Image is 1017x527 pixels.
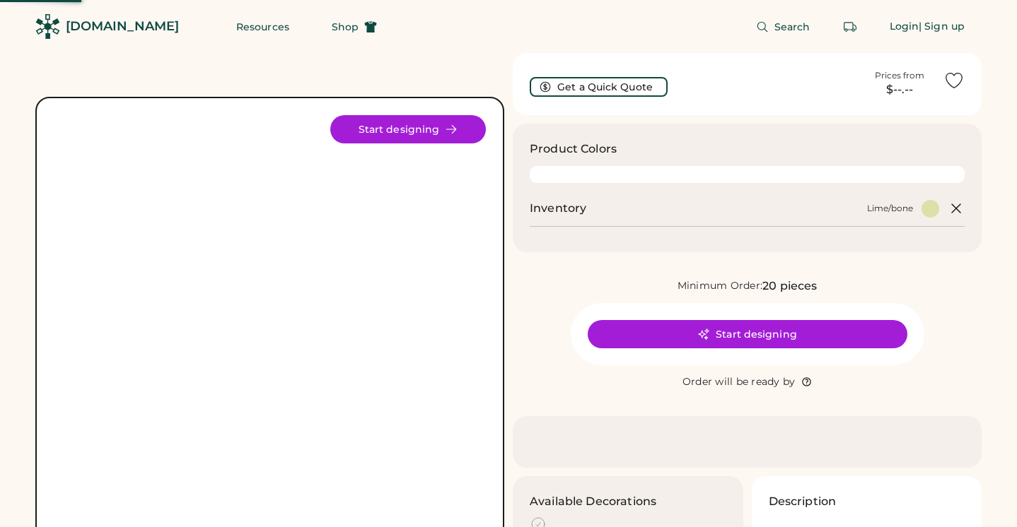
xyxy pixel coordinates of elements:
h3: Description [769,493,837,510]
div: Login [890,20,919,34]
div: | Sign up [919,20,965,34]
h3: Product Colors [530,141,617,158]
div: Prices from [875,70,924,81]
button: Search [739,13,827,41]
h2: Inventory [530,200,586,217]
img: Rendered Logo - Screens [35,14,60,39]
button: Start designing [330,115,486,143]
div: [DOMAIN_NAME] [66,18,179,35]
button: Retrieve an order [836,13,864,41]
div: Lime/bone [867,203,913,214]
span: Search [774,22,810,32]
div: 20 pieces [762,278,817,295]
h3: Available Decorations [530,493,656,510]
button: Get a Quick Quote [530,77,668,97]
div: Minimum Order: [678,279,763,293]
button: Start designing [588,320,907,348]
button: Resources [219,13,306,41]
div: Order will be ready by [682,375,796,389]
div: $--.-- [864,81,935,98]
span: Shop [332,22,359,32]
button: Shop [315,13,394,41]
